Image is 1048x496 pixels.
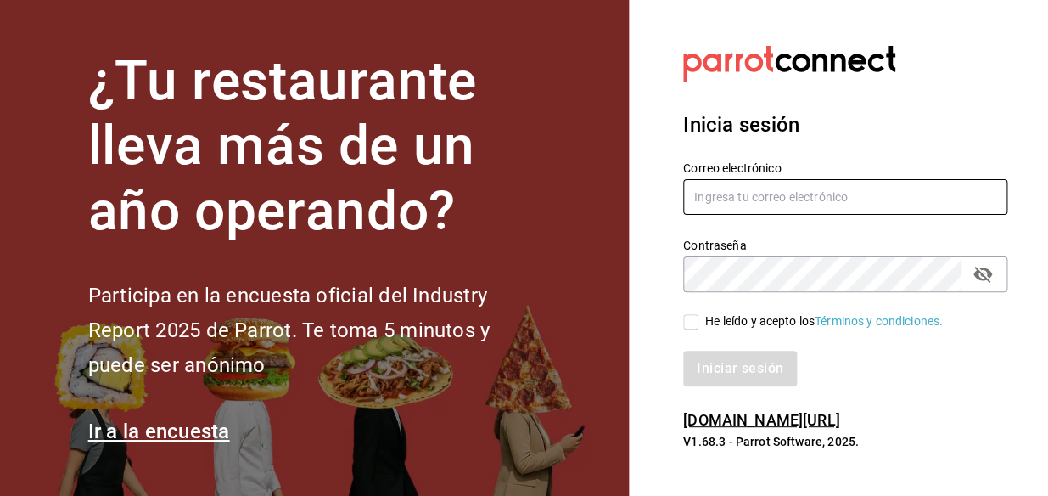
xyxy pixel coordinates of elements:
button: passwordField [968,260,997,289]
input: Ingresa tu correo electrónico [683,179,1007,215]
a: Ir a la encuesta [88,420,230,443]
label: Correo electrónico [683,161,1007,173]
a: Términos y condiciones. [815,314,943,328]
p: V1.68.3 - Parrot Software, 2025. [683,433,1007,450]
h1: ¿Tu restaurante lleva más de un año operando? [88,49,546,245]
h3: Inicia sesión [683,110,1007,140]
div: He leído y acepto los [705,313,943,330]
h2: Participa en la encuesta oficial del Industry Report 2025 de Parrot. Te toma 5 minutos y puede se... [88,279,546,382]
label: Contraseña [683,239,1007,251]
a: [DOMAIN_NAME][URL] [683,411,839,429]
